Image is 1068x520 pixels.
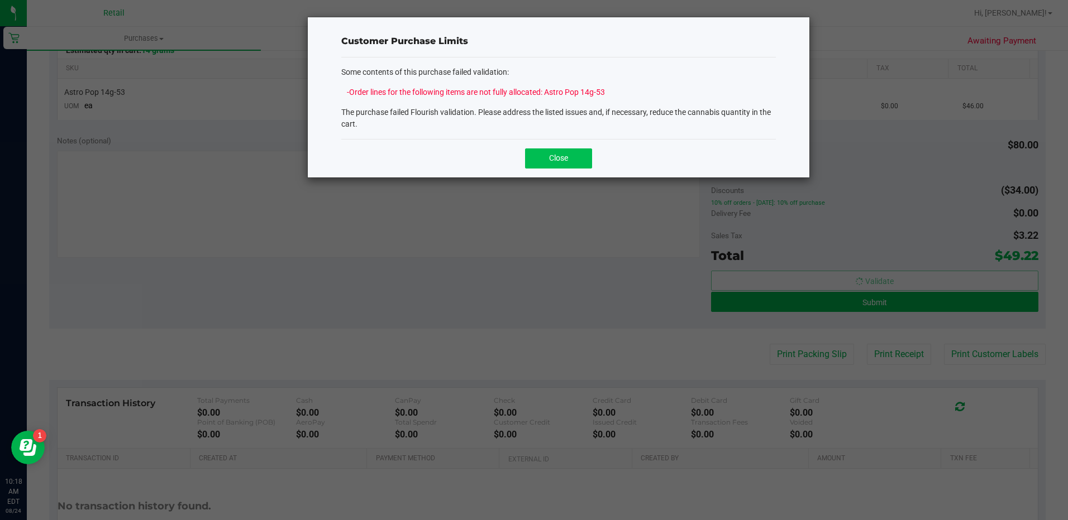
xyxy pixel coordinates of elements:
[350,84,776,101] li: Order lines for the following items are not fully allocated: Astro Pop 14g-53
[341,107,776,130] div: The purchase failed Flourish validation. Please address the listed issues and, if necessary, redu...
[11,431,45,464] iframe: Resource center
[33,429,46,442] iframe: Resource center unread badge
[549,153,568,162] span: Close
[341,66,776,78] div: Some contents of this purchase failed validation:
[525,148,592,168] button: Close
[341,36,468,46] span: Customer Purchase Limits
